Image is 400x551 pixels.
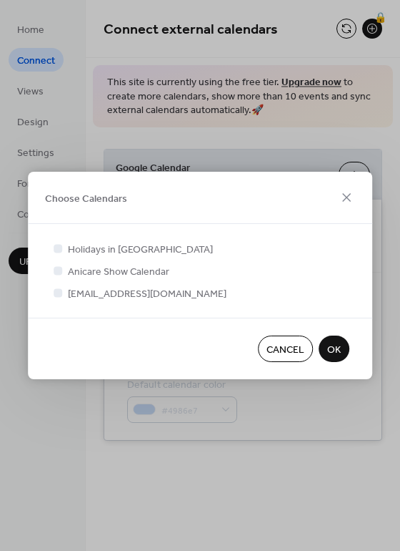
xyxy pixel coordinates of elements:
[68,243,213,258] span: Holidays in [GEOGRAPHIC_DATA]
[68,287,226,302] span: [EMAIL_ADDRESS][DOMAIN_NAME]
[266,343,304,358] span: Cancel
[68,265,169,280] span: Anicare Show Calendar
[319,336,349,362] button: OK
[258,336,313,362] button: Cancel
[45,191,127,206] span: Choose Calendars
[327,343,341,358] span: OK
